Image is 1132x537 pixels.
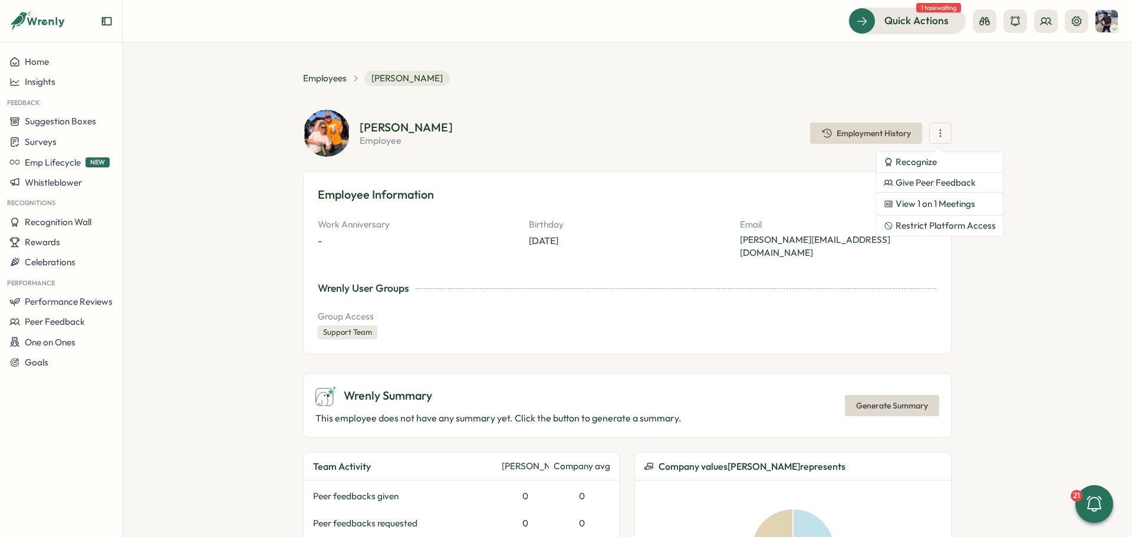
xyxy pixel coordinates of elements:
span: One on Ones [25,337,75,348]
button: Employment History [810,123,922,144]
div: Peer feedbacks given [313,490,497,503]
button: Restrict Platform Access [877,216,1003,236]
button: Give Peer Feedback [877,173,1003,193]
a: View 1 on 1 Meetings [877,193,1003,215]
div: 0 [554,517,610,530]
div: 0 [502,490,549,503]
div: [PERSON_NAME] [360,121,453,133]
div: [PERSON_NAME] [502,460,549,473]
span: Quick Actions [884,13,949,28]
span: Emp Lifecycle [25,157,81,168]
div: Support Team [318,325,377,340]
div: 21 [1071,490,1082,502]
p: Email [740,218,937,231]
span: Whistleblower [25,177,82,188]
img: Bryan Doster [303,110,350,157]
p: Group Access [318,310,937,323]
p: [PERSON_NAME][EMAIL_ADDRESS][DOMAIN_NAME] [740,233,937,259]
div: Peer feedbacks requested [313,517,497,530]
button: Quick Actions [848,8,966,34]
span: Surveys [25,136,57,147]
img: Ehren Schleicher [1095,10,1118,32]
div: 0 [502,517,549,530]
span: Insights [25,76,55,87]
button: 21 [1075,485,1113,523]
button: Generate Summary [845,395,939,416]
span: Home [25,56,49,67]
span: NEW [85,157,110,167]
span: Goals [25,357,48,368]
span: Give Peer Feedback [896,177,976,188]
span: 1 task waiting [916,3,961,12]
h3: Employee Information [318,186,937,204]
span: Restrict Platform Access [896,220,996,231]
div: 0 [554,490,610,503]
div: Company avg [554,460,610,473]
span: Performance Reviews [25,296,113,307]
p: Birthday [529,218,726,231]
span: Recognition Wall [25,216,91,228]
span: Generate Summary [856,396,928,416]
span: Employment History [837,129,911,137]
p: employee [360,136,453,145]
div: Wrenly User Groups [318,281,409,296]
button: Recognize [877,152,1003,172]
span: Wrenly Summary [344,387,432,405]
span: Company values [PERSON_NAME] represents [659,459,845,474]
span: Celebrations [25,256,75,268]
span: Peer Feedback [25,316,85,327]
a: Employees [303,72,347,85]
p: This employee does not have any summary yet. Click the button to generate a summary. [315,411,682,426]
div: [DATE] [529,233,558,248]
div: Team Activity [313,459,497,474]
span: Rewards [25,236,60,248]
p: Work Anniversary [318,218,515,231]
span: View 1 on 1 Meetings [896,197,975,210]
button: Expand sidebar [101,15,113,27]
span: Suggestion Boxes [25,116,96,127]
span: [PERSON_NAME] [364,71,450,86]
span: Recognize [896,157,937,167]
div: - [318,233,322,248]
